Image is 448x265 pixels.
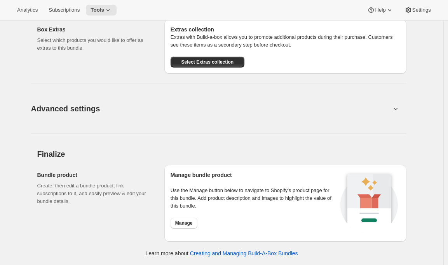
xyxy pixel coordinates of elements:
button: Subscriptions [44,5,84,16]
h2: Bundle product [37,171,152,179]
h2: Box Extras [37,26,152,33]
p: Extras with Build-a-box allows you to promote additional products during their purchase. Customer... [171,33,400,49]
button: Tools [86,5,117,16]
h2: Manage bundle product [171,171,338,179]
button: Select Extras collection [171,57,244,68]
span: Analytics [17,7,38,13]
span: Help [375,7,385,13]
h6: Extras collection [171,26,400,33]
span: Select Extras collection [181,59,234,65]
h2: Finalize [37,149,406,159]
p: Learn more about [145,249,298,257]
span: Advanced settings [31,102,100,115]
span: Settings [412,7,431,13]
button: Manage [171,218,197,229]
p: Use the Manage button below to navigate to Shopify’s product page for this bundle. Add product de... [171,187,338,210]
a: Creating and Managing Build-A-Box Bundles [190,250,298,256]
button: Advanced settings [26,94,396,123]
p: Create, then edit a bundle product, link subscriptions to it, and easily preview & edit your bund... [37,182,152,205]
span: Tools [91,7,104,13]
span: Subscriptions [49,7,80,13]
button: Help [363,5,398,16]
button: Settings [400,5,436,16]
p: Select which products you would like to offer as extras to this bundle. [37,36,152,52]
button: Analytics [12,5,42,16]
span: Manage [175,220,193,226]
